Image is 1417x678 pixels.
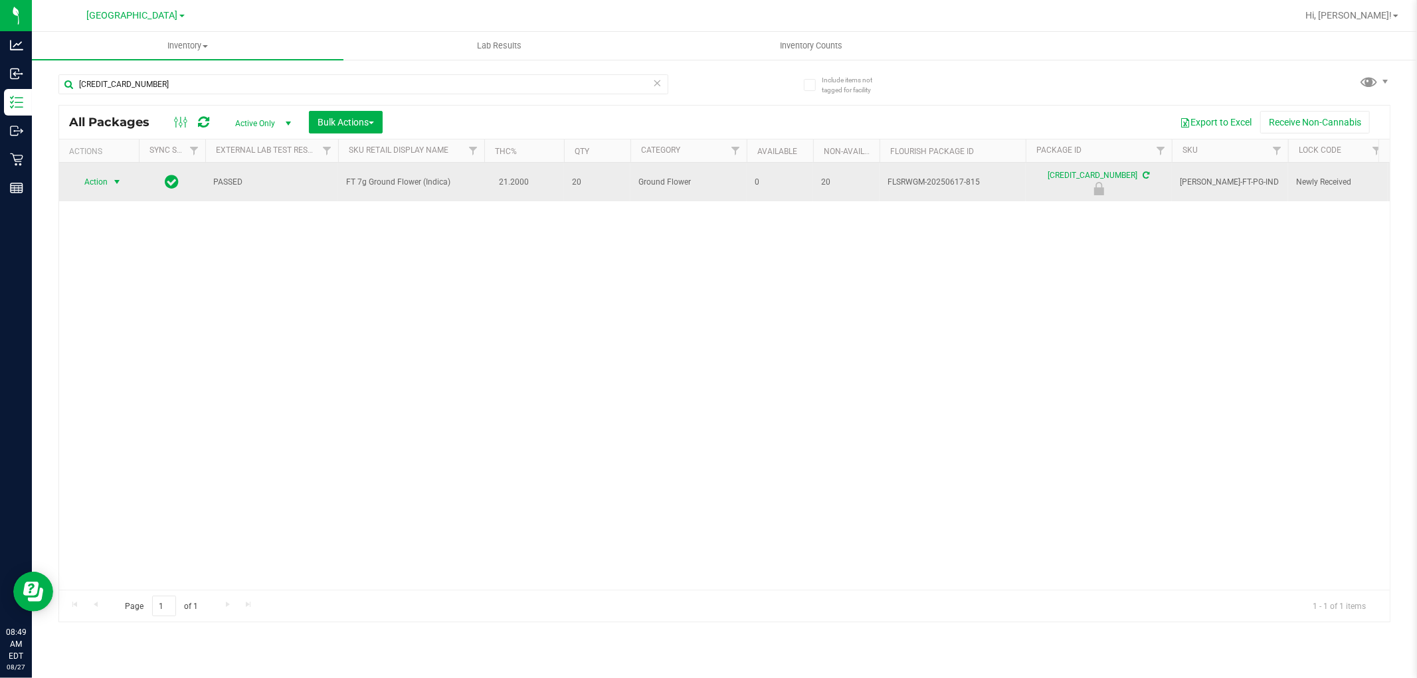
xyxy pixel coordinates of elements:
[762,40,860,52] span: Inventory Counts
[888,176,1018,189] span: FLSRWGM-20250617-815
[638,176,739,189] span: Ground Flower
[343,32,655,60] a: Lab Results
[152,596,176,616] input: 1
[824,147,883,156] a: Non-Available
[10,39,23,52] inline-svg: Analytics
[10,96,23,109] inline-svg: Inventory
[318,117,374,127] span: Bulk Actions
[1299,145,1341,155] a: Lock Code
[309,111,383,133] button: Bulk Actions
[1366,139,1388,162] a: Filter
[1305,10,1392,21] span: Hi, [PERSON_NAME]!
[1036,145,1082,155] a: Package ID
[572,176,622,189] span: 20
[316,139,338,162] a: Filter
[1150,139,1172,162] a: Filter
[821,176,872,189] span: 20
[149,145,201,155] a: Sync Status
[1296,176,1380,189] span: Newly Received
[755,176,805,189] span: 0
[32,32,343,60] a: Inventory
[492,173,535,192] span: 21.2000
[1141,171,1150,180] span: Sync from Compliance System
[641,145,680,155] a: Category
[459,40,539,52] span: Lab Results
[1180,176,1280,189] span: [PERSON_NAME]-FT-PG-IND
[114,596,209,616] span: Page of 1
[1182,145,1198,155] a: SKU
[6,626,26,662] p: 08:49 AM EDT
[1024,182,1174,195] div: Newly Received
[495,147,517,156] a: THC%
[69,115,163,129] span: All Packages
[213,176,330,189] span: PASSED
[822,75,888,95] span: Include items not tagged for facility
[13,572,53,612] iframe: Resource center
[1302,596,1376,616] span: 1 - 1 of 1 items
[216,145,320,155] a: External Lab Test Result
[69,147,134,156] div: Actions
[109,173,126,191] span: select
[462,139,484,162] a: Filter
[725,139,747,162] a: Filter
[890,147,974,156] a: Flourish Package ID
[10,153,23,166] inline-svg: Retail
[10,124,23,137] inline-svg: Outbound
[1171,111,1260,133] button: Export to Excel
[58,74,668,94] input: Search Package ID, Item Name, SKU, Lot or Part Number...
[72,173,108,191] span: Action
[10,181,23,195] inline-svg: Reports
[757,147,797,156] a: Available
[575,147,589,156] a: Qty
[183,139,205,162] a: Filter
[87,10,178,21] span: [GEOGRAPHIC_DATA]
[165,173,179,191] span: In Sync
[1048,171,1138,180] a: [CREDIT_CARD_NUMBER]
[653,74,662,92] span: Clear
[32,40,343,52] span: Inventory
[346,176,476,189] span: FT 7g Ground Flower (Indica)
[1260,111,1370,133] button: Receive Non-Cannabis
[10,67,23,80] inline-svg: Inbound
[1266,139,1288,162] a: Filter
[6,662,26,672] p: 08/27
[655,32,967,60] a: Inventory Counts
[349,145,448,155] a: Sku Retail Display Name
